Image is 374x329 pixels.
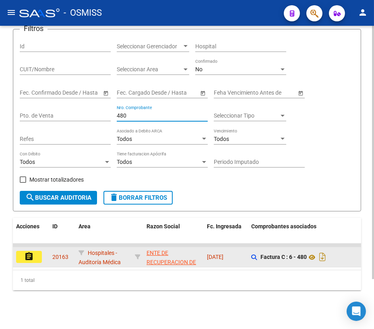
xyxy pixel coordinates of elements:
[251,223,316,230] span: Comprobantes asociados
[296,89,305,97] button: Open calendar
[204,218,248,253] datatable-header-cell: Fc. Ingresada
[49,218,75,253] datatable-header-cell: ID
[109,192,119,202] mat-icon: delete
[16,223,39,230] span: Acciones
[214,136,229,142] span: Todos
[13,218,49,253] datatable-header-cell: Acciones
[20,191,97,205] button: Buscar Auditoria
[20,89,49,96] input: Fecha inicio
[52,254,68,260] span: 20163
[117,136,132,142] span: Todos
[347,302,366,321] div: Open Intercom Messenger
[13,270,361,290] div: 1 total
[117,43,182,50] span: Seleccionar Gerenciador
[207,223,242,230] span: Fc. Ingresada
[64,4,102,22] span: - OSMISS
[29,175,84,184] span: Mostrar totalizadores
[260,254,307,261] strong: Factura C : 6 - 480
[79,223,91,230] span: Area
[24,252,34,261] mat-icon: assignment
[153,89,192,96] input: Fecha fin
[147,248,200,265] div: - 30718615700
[52,223,58,230] span: ID
[358,8,368,17] mat-icon: person
[117,66,182,73] span: Seleccionar Area
[56,89,95,96] input: Fecha fin
[101,89,110,97] button: Open calendar
[117,159,132,165] span: Todos
[147,223,180,230] span: Razon Social
[198,89,207,97] button: Open calendar
[79,250,121,265] span: Hospitales - Auditoría Médica
[75,218,132,253] datatable-header-cell: Area
[207,254,223,260] span: [DATE]
[195,66,202,72] span: No
[103,191,173,205] button: Borrar Filtros
[147,250,200,311] span: ENTE DE RECUPERACION DE FONDOS PARA EL FORTALECIMIENTO DEL SISTEMA DE SALUD DE MENDOZA (REFORSAL)...
[248,218,367,253] datatable-header-cell: Comprobantes asociados
[117,89,146,96] input: Fecha inicio
[25,194,91,201] span: Buscar Auditoria
[6,8,16,17] mat-icon: menu
[20,159,35,165] span: Todos
[109,194,167,201] span: Borrar Filtros
[20,23,48,34] h3: Filtros
[214,112,279,119] span: Seleccionar Tipo
[25,192,35,202] mat-icon: search
[143,218,204,253] datatable-header-cell: Razon Social
[317,250,328,263] i: Descargar documento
